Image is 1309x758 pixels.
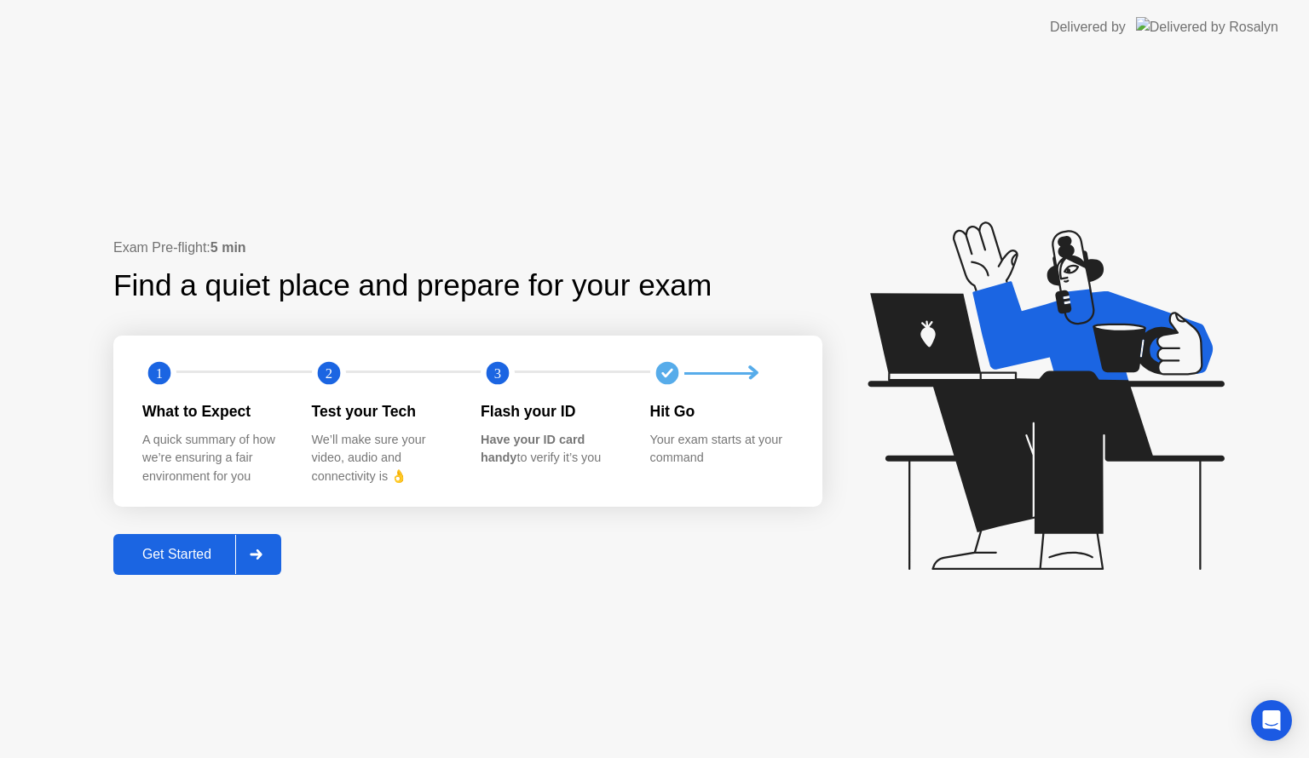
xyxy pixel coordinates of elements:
div: We’ll make sure your video, audio and connectivity is 👌 [312,431,454,486]
text: 2 [325,365,332,382]
div: Open Intercom Messenger [1251,700,1292,741]
div: A quick summary of how we’re ensuring a fair environment for you [142,431,285,486]
div: Hit Go [650,400,793,422]
div: Your exam starts at your command [650,431,793,468]
text: 3 [494,365,501,382]
div: to verify it’s you [481,431,623,468]
div: Test your Tech [312,400,454,422]
img: Delivered by Rosalyn [1136,17,1278,37]
button: Get Started [113,534,281,575]
text: 1 [156,365,163,382]
div: Find a quiet place and prepare for your exam [113,263,714,308]
div: Flash your ID [481,400,623,422]
b: Have your ID card handy [481,433,585,465]
div: What to Expect [142,400,285,422]
div: Get Started [118,547,235,562]
b: 5 min [210,240,246,255]
div: Delivered by [1050,17,1126,37]
div: Exam Pre-flight: [113,238,822,258]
